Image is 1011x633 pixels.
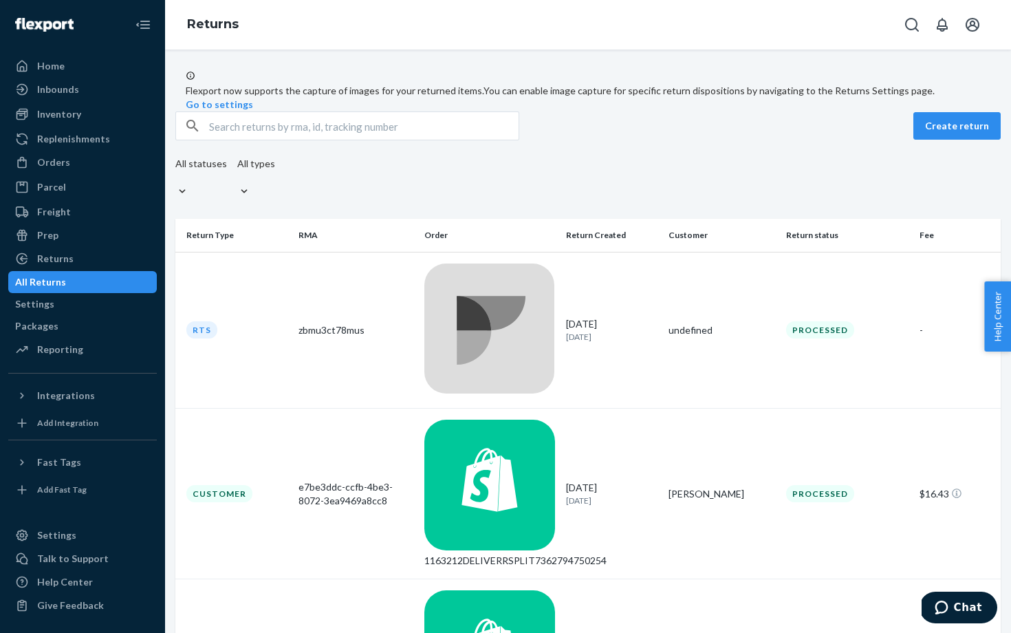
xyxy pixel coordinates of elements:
p: [DATE] [566,495,657,506]
div: Settings [37,528,76,542]
a: Parcel [8,176,157,198]
td: $16.43 [914,409,1001,579]
a: Freight [8,201,157,223]
a: Prep [8,224,157,246]
th: Return status [781,219,914,252]
button: Open notifications [928,11,956,39]
a: Returns [187,17,239,32]
div: - [920,323,990,337]
th: Return Type [175,219,293,252]
ol: breadcrumbs [176,5,250,45]
div: zbmu3ct78mus [298,323,413,337]
div: Processed [786,321,854,339]
a: Packages [8,315,157,337]
div: Settings [15,297,54,311]
div: Add Fast Tag [37,484,87,495]
div: undefined [668,323,775,337]
div: Freight [37,205,71,219]
a: Add Integration [8,412,157,434]
th: Customer [663,219,781,252]
a: Settings [8,293,157,315]
button: Give Feedback [8,594,157,616]
a: Inventory [8,103,157,125]
div: Parcel [37,180,66,194]
div: Processed [786,485,854,502]
div: [DATE] [566,317,657,343]
span: Flexport now supports the capture of images for your returned items. [186,85,483,96]
input: Search returns by rma, id, tracking number [209,112,519,140]
button: Open Search Box [898,11,926,39]
div: [PERSON_NAME] [668,487,775,501]
th: Order [419,219,561,252]
button: Create return [913,112,1001,140]
div: Integrations [37,389,95,403]
div: Inbounds [37,83,79,96]
div: Customer [186,485,252,502]
div: Reporting [37,343,83,356]
div: Help Center [37,575,93,589]
button: Go to settings [186,98,253,111]
a: Inbounds [8,78,157,100]
a: Reporting [8,339,157,361]
div: All types [237,157,275,171]
button: Integrations [8,385,157,407]
a: Help Center [8,571,157,593]
div: Inventory [37,107,81,121]
span: You can enable image capture for specific return dispositions by navigating to the Returns Settin... [483,85,935,96]
button: Fast Tags [8,451,157,473]
div: Packages [15,319,58,333]
div: All statuses [175,157,227,171]
div: [DATE] [566,481,657,506]
div: Prep [37,228,58,242]
a: Settings [8,524,157,546]
button: Close Navigation [129,11,157,39]
img: Flexport logo [15,18,74,32]
a: Home [8,55,157,77]
button: Open account menu [959,11,986,39]
p: [DATE] [566,331,657,343]
div: Fast Tags [37,455,81,469]
div: e7be3ddc-ccfb-4be3-8072-3ea9469a8cc8 [298,480,413,508]
div: Replenishments [37,132,110,146]
div: Give Feedback [37,599,104,612]
div: RTS [186,321,217,339]
a: Add Fast Tag [8,479,157,501]
button: Talk to Support [8,548,157,570]
div: Orders [37,155,70,169]
iframe: Opens a widget where you can chat to one of our agents [922,592,997,626]
div: Add Integration [37,417,98,429]
a: Replenishments [8,128,157,150]
div: Returns [37,252,74,266]
div: Talk to Support [37,552,109,566]
th: RMA [293,219,419,252]
a: Returns [8,248,157,270]
div: 1163212DELIVERRSPLIT7362794750254 [424,554,555,568]
a: Orders [8,151,157,173]
th: Fee [914,219,1001,252]
div: All Returns [15,275,66,289]
a: All Returns [8,271,157,293]
div: Home [37,59,65,73]
th: Return Created [561,219,663,252]
button: Help Center [984,281,1011,352]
